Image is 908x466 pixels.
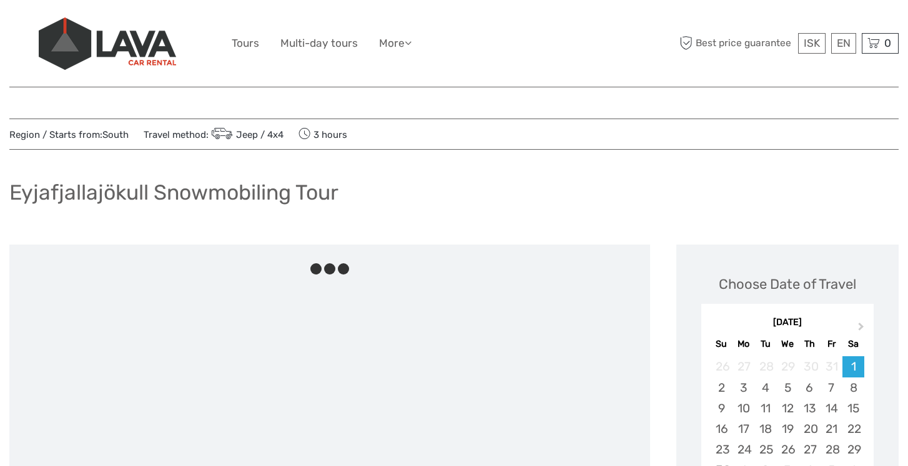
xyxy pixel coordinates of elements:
div: Choose Friday, November 7th, 2025 [821,377,842,398]
a: Jeep / 4x4 [209,129,284,140]
span: Best price guarantee [676,33,795,54]
span: 3 hours [299,125,347,143]
div: Choose Saturday, November 1st, 2025 [842,356,864,377]
div: Choose Tuesday, November 18th, 2025 [754,419,776,439]
button: Next Month [852,319,872,339]
div: Choose Date of Travel [719,274,856,294]
div: Choose Friday, November 14th, 2025 [821,398,842,419]
div: Choose Wednesday, November 19th, 2025 [776,419,798,439]
div: Choose Sunday, November 23rd, 2025 [711,439,733,460]
div: [DATE] [701,316,874,329]
div: Choose Tuesday, November 4th, 2025 [754,377,776,398]
span: ISK [804,37,820,49]
div: Choose Sunday, November 9th, 2025 [711,398,733,419]
div: Not available Sunday, October 26th, 2025 [711,356,733,377]
div: Th [799,336,821,352]
div: Tu [754,336,776,352]
div: Choose Monday, November 10th, 2025 [733,398,754,419]
div: Not available Friday, October 31st, 2025 [821,356,842,377]
div: Choose Thursday, November 27th, 2025 [799,439,821,460]
div: Choose Friday, November 21st, 2025 [821,419,842,439]
div: Not available Monday, October 27th, 2025 [733,356,754,377]
div: Mo [733,336,754,352]
div: Choose Wednesday, November 12th, 2025 [776,398,798,419]
div: Not available Tuesday, October 28th, 2025 [754,356,776,377]
div: We [776,336,798,352]
a: South [102,129,129,140]
div: Choose Monday, November 24th, 2025 [733,439,754,460]
a: More [379,34,412,52]
div: Choose Saturday, November 15th, 2025 [842,398,864,419]
div: Choose Monday, November 3rd, 2025 [733,377,754,398]
a: Multi-day tours [280,34,358,52]
div: Not available Wednesday, October 29th, 2025 [776,356,798,377]
div: Choose Saturday, November 22nd, 2025 [842,419,864,439]
div: Choose Thursday, November 20th, 2025 [799,419,821,439]
span: 0 [882,37,893,49]
div: Su [711,336,733,352]
div: Choose Thursday, November 13th, 2025 [799,398,821,419]
div: Not available Thursday, October 30th, 2025 [799,356,821,377]
div: Choose Friday, November 28th, 2025 [821,439,842,460]
div: Choose Tuesday, November 11th, 2025 [754,398,776,419]
h1: Eyjafjallajökull Snowmobiling Tour [9,180,338,205]
div: Choose Saturday, November 8th, 2025 [842,377,864,398]
div: Choose Sunday, November 16th, 2025 [711,419,733,439]
a: Tours [232,34,259,52]
div: Choose Wednesday, November 5th, 2025 [776,377,798,398]
div: EN [831,33,856,54]
div: Choose Sunday, November 2nd, 2025 [711,377,733,398]
span: Region / Starts from: [9,129,129,142]
div: Choose Wednesday, November 26th, 2025 [776,439,798,460]
div: Choose Monday, November 17th, 2025 [733,419,754,439]
img: 523-13fdf7b0-e410-4b32-8dc9-7907fc8d33f7_logo_big.jpg [39,17,176,70]
div: Fr [821,336,842,352]
span: Travel method: [144,125,284,143]
div: Sa [842,336,864,352]
div: Choose Tuesday, November 25th, 2025 [754,439,776,460]
div: Choose Thursday, November 6th, 2025 [799,377,821,398]
div: Choose Saturday, November 29th, 2025 [842,439,864,460]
